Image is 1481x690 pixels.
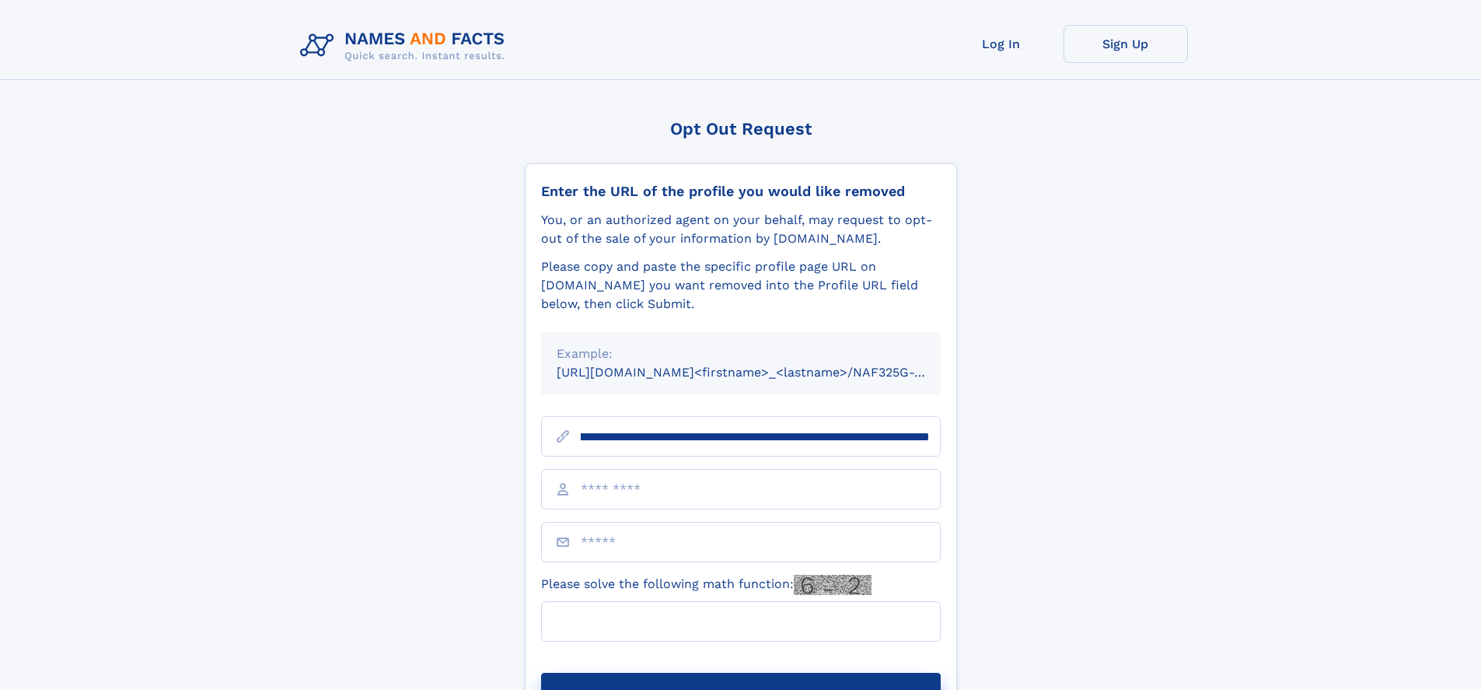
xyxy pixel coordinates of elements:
[1064,25,1188,63] a: Sign Up
[557,345,925,363] div: Example:
[541,575,871,595] label: Please solve the following math function:
[541,211,941,248] div: You, or an authorized agent on your behalf, may request to opt-out of the sale of your informatio...
[541,183,941,200] div: Enter the URL of the profile you would like removed
[294,25,518,67] img: Logo Names and Facts
[557,365,970,380] small: [URL][DOMAIN_NAME]<firstname>_<lastname>/NAF325G-xxxxxxxx
[541,257,941,313] div: Please copy and paste the specific profile page URL on [DOMAIN_NAME] you want removed into the Pr...
[939,25,1064,63] a: Log In
[525,119,957,138] div: Opt Out Request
